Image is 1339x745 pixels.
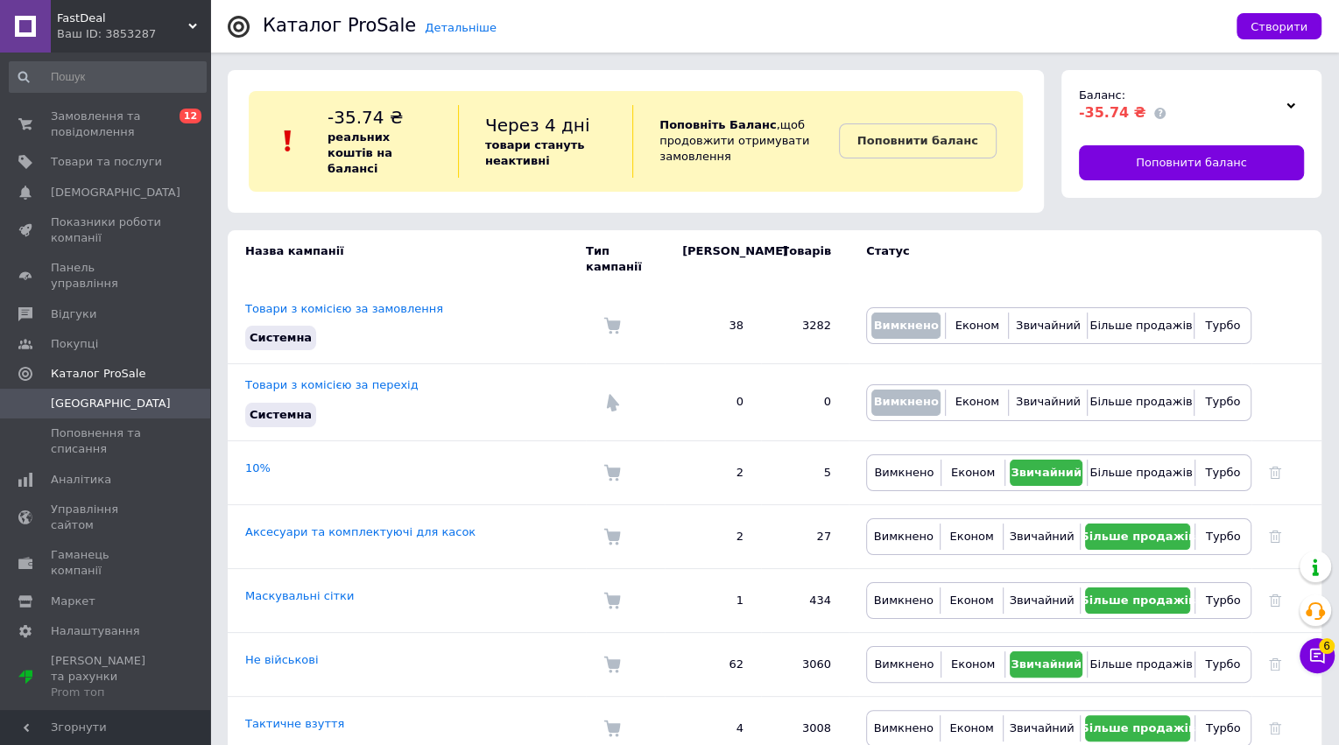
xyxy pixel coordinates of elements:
button: Звичайний [1013,313,1082,339]
span: Вимкнено [874,657,934,671]
td: Тип кампанії [586,230,665,288]
span: [DEMOGRAPHIC_DATA] [51,185,180,200]
span: Поповнити баланс [1136,155,1247,171]
a: Товари з комісією за перехід [245,378,419,391]
div: , щоб продовжити отримувати замовлення [632,105,838,178]
td: 0 [761,364,849,440]
b: Поповніть Баланс [659,118,776,131]
span: Звичайний [1010,721,1075,734]
span: -35.74 ₴ [328,107,403,128]
span: Економ [949,594,993,607]
td: 2 [665,504,761,568]
span: Економ [951,657,995,671]
button: Більше продажів [1085,524,1190,550]
a: Детальніше [425,21,497,34]
span: [GEOGRAPHIC_DATA] [51,396,171,411]
td: 27 [761,504,849,568]
td: 2 [665,440,761,504]
div: Каталог ProSale [263,17,416,35]
a: Маскувальні сітки [245,589,354,602]
button: Більше продажів [1092,460,1189,486]
span: Маркет [51,594,95,609]
button: Вимкнено [871,390,941,416]
button: Звичайний [1008,587,1076,614]
span: Економ [955,395,999,408]
span: [PERSON_NAME] та рахунки [51,653,162,701]
span: Панель управління [51,260,162,292]
a: Видалити [1269,530,1281,543]
button: Звичайний [1010,651,1083,678]
span: Звичайний [1011,466,1082,479]
span: 12 [180,109,201,123]
img: Комісія за перехід [603,394,621,411]
div: Ваш ID: 3853287 [57,26,210,42]
a: Видалити [1269,594,1281,607]
b: Поповнити баланс [857,134,978,147]
img: Комісія за замовлення [603,464,621,481]
span: Системна [250,408,312,421]
span: Налаштування [51,623,140,639]
td: 5 [761,440,849,504]
button: Вимкнено [871,715,935,741]
span: Звичайний [1010,594,1075,607]
td: 0 [665,364,761,440]
td: 3282 [761,288,849,364]
button: Вимкнено [871,587,935,614]
td: Статус [849,230,1251,288]
button: Економ [950,390,1004,416]
button: Чат з покупцем6 [1300,638,1335,673]
img: Комісія за замовлення [603,720,621,737]
span: Замовлення та повідомлення [51,109,162,140]
span: Вимкнено [874,530,934,543]
a: Поповнити баланс [1079,145,1304,180]
span: Звичайний [1016,395,1081,408]
button: Більше продажів [1092,313,1189,339]
span: Турбо [1205,657,1240,671]
button: Більше продажів [1085,587,1190,614]
a: Поповнити баланс [839,123,997,158]
a: Тактичне взуття [245,717,344,730]
button: Турбо [1200,587,1246,614]
span: Гаманець компанії [51,547,162,579]
b: товари стануть неактивні [485,138,585,167]
button: Більше продажів [1085,715,1190,741]
span: Покупці [51,336,98,352]
span: Більше продажів [1089,319,1192,332]
button: Звичайний [1008,524,1076,550]
a: Видалити [1269,657,1281,671]
span: Аналітика [51,472,111,488]
button: Звичайний [1010,460,1083,486]
td: [PERSON_NAME] [665,230,761,288]
span: Звичайний [1010,530,1075,543]
td: Назва кампанії [228,230,586,288]
button: Звичайний [1013,390,1082,416]
img: Комісія за замовлення [603,317,621,334]
a: Видалити [1269,466,1281,479]
span: Звичайний [1016,319,1081,332]
button: Турбо [1200,715,1246,741]
button: Турбо [1200,524,1246,550]
td: 62 [665,632,761,696]
a: Видалити [1269,721,1281,734]
button: Вимкнено [871,524,935,550]
span: Турбо [1205,395,1240,408]
img: Комісія за замовлення [603,656,621,673]
b: реальних коштів на балансі [328,130,392,175]
td: 3060 [761,632,849,696]
button: Економ [946,460,999,486]
img: :exclamation: [275,128,301,154]
button: Економ [946,651,999,678]
button: Більше продажів [1092,390,1189,416]
span: Більше продажів [1081,594,1195,607]
a: 10% [245,461,271,474]
span: Відгуки [51,306,96,322]
span: Більше продажів [1089,395,1192,408]
span: Вимкнено [874,594,934,607]
button: Економ [945,524,997,550]
span: -35.74 ₴ [1079,104,1146,121]
button: Вимкнено [871,313,941,339]
span: Звичайний [1011,657,1082,671]
span: Поповнення та списання [51,425,162,457]
span: Більше продажів [1089,657,1192,671]
button: Економ [950,313,1004,339]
